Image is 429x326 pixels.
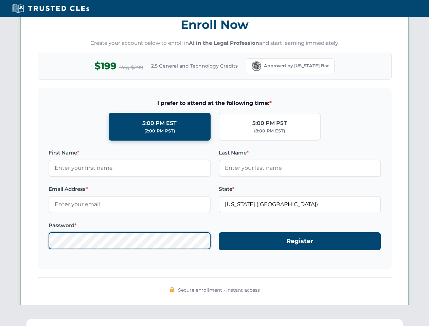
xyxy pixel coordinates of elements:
[219,232,381,250] button: Register
[49,185,211,193] label: Email Address
[219,196,381,213] input: Florida (FL)
[38,39,392,47] p: Create your account below to enroll in and start learning immediately.
[10,3,91,14] img: Trusted CLEs
[252,61,261,71] img: Florida Bar
[189,40,259,46] strong: AI in the Legal Profession
[178,286,260,294] span: Secure enrollment • Instant access
[142,119,177,128] div: 5:00 PM EST
[219,185,381,193] label: State
[38,14,392,35] h3: Enroll Now
[94,58,117,74] span: $199
[49,196,211,213] input: Enter your email
[254,128,285,134] div: (8:00 PM EST)
[219,160,381,177] input: Enter your last name
[144,128,175,134] div: (2:00 PM PST)
[49,221,211,230] label: Password
[264,62,329,69] span: Approved by [US_STATE] Bar
[252,119,287,128] div: 5:00 PM PST
[119,64,143,72] span: Reg $299
[151,62,238,70] span: 2.5 General and Technology Credits
[219,149,381,157] label: Last Name
[49,99,381,108] span: I prefer to attend at the following time:
[169,287,175,292] img: 🔒
[49,149,211,157] label: First Name
[49,160,211,177] input: Enter your first name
